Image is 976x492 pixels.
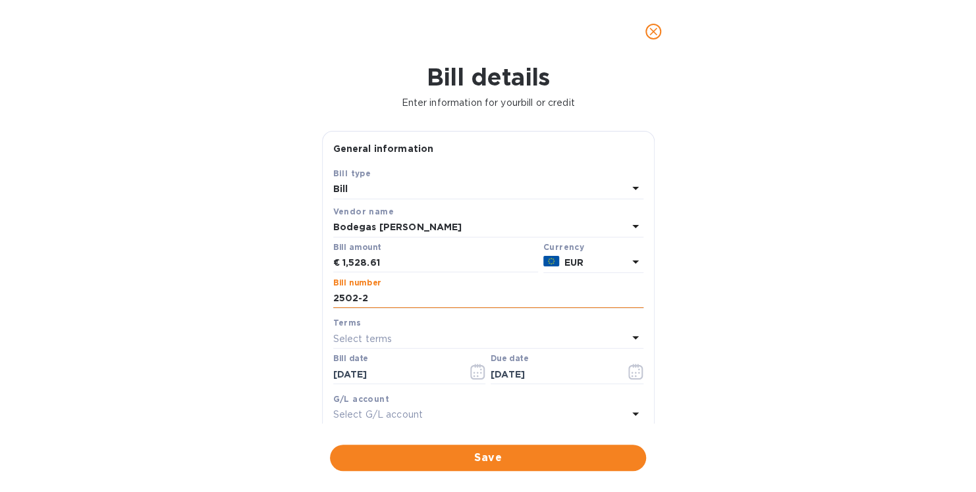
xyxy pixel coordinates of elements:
input: Due date [491,364,615,384]
button: Save [330,445,646,471]
b: Bill [333,184,348,194]
label: Bill date [333,355,368,363]
b: Bodegas [PERSON_NAME] [333,222,462,232]
h1: Bill details [11,63,965,91]
b: General information [333,143,434,154]
p: Enter information for your bill or credit [11,96,965,110]
b: Bill type [333,168,371,178]
input: € Enter bill amount [342,253,538,273]
label: Due date [491,355,528,363]
button: close [637,16,669,47]
p: Select terms [333,332,393,346]
b: EUR [564,257,583,268]
b: Currency [543,242,584,252]
label: Bill number [333,279,381,287]
p: Select G/L account [333,408,423,422]
b: Terms [333,318,362,328]
span: Save [340,450,636,466]
b: Vendor name [333,207,394,216]
b: G/L account [333,394,389,404]
input: Select date [333,364,458,384]
input: Enter bill number [333,289,643,308]
label: Bill amount [333,243,381,251]
div: € [333,253,342,273]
